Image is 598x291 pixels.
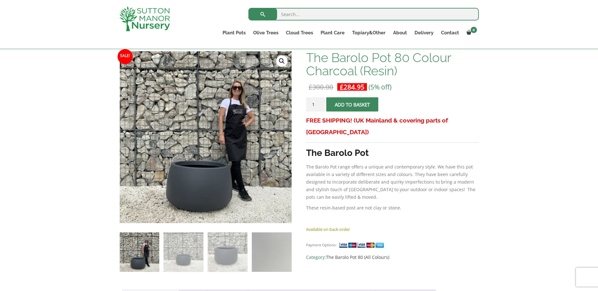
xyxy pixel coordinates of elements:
a: Plant Care [317,28,348,37]
span: (5% off) [369,83,392,91]
h1: The Barolo Pot 80 Colour Charcoal (Resin) [306,51,479,77]
span: 0 [471,27,477,33]
img: payment supported [339,242,386,248]
p: Available on back-order [306,225,479,233]
img: The Barolo Pot 80 Colour Charcoal (Resin) - Image 4 [252,232,291,272]
input: Search... [248,8,479,20]
small: Payment Options: [306,243,337,247]
span: £ [309,83,312,91]
a: Delivery [411,28,437,37]
span: Sale! [118,49,133,64]
a: Plant Pots [219,28,249,37]
h3: FREE SHIPPING! (UK Mainland & covering parts of [GEOGRAPHIC_DATA]) [306,115,479,138]
a: About [389,28,411,37]
bdi: 300.00 [309,83,333,91]
a: Topiary&Other [348,28,389,37]
a: The Barolo Pot 80 (All Colours) [326,254,389,260]
p: The Barolo Pot range offers a unique and contemporary style. We have this pot available in a vari... [306,163,479,201]
a: View full-screen image gallery [276,55,287,67]
input: Product quantity [306,97,325,111]
img: The Barolo Pot 80 Colour Charcoal (Resin) - Image 2 [164,232,203,272]
bdi: 284.95 [340,83,364,91]
a: 0 [463,28,479,37]
span: £ [340,83,344,91]
a: Contact [437,28,463,37]
p: These resin-based post are not clay or stone. [306,204,479,212]
img: logo [119,6,170,31]
img: The Barolo Pot 80 Colour Charcoal (Resin) - Image 3 [208,232,247,272]
img: The Barolo Pot 80 Colour Charcoal (Resin) [120,232,159,272]
a: Cloud Trees [282,28,317,37]
strong: The Barolo Pot [306,148,369,158]
button: Add to basket [326,97,378,111]
span: Category: [306,254,479,261]
a: Olive Trees [249,28,282,37]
